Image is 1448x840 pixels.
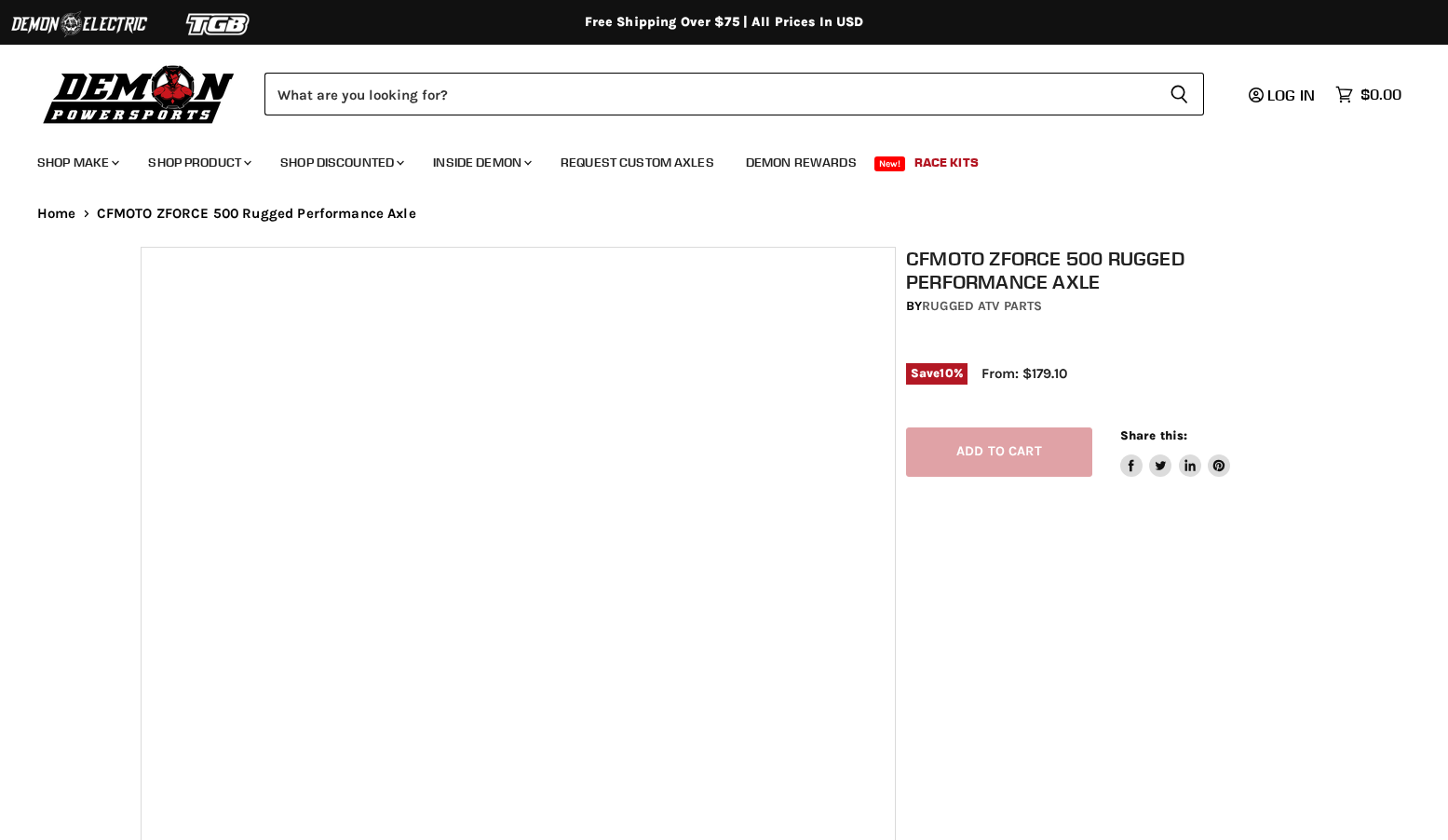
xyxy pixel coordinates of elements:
a: Request Custom Axles [547,143,728,182]
a: Home [37,206,76,222]
span: From: $179.10 [981,365,1067,382]
a: Rugged ATV Parts [922,298,1042,314]
span: Save % [906,363,968,384]
a: Shop Discounted [266,143,415,182]
a: Log in [1240,87,1326,103]
img: Demon Powersports [37,61,241,127]
a: Inside Demon [419,143,543,182]
span: Share this: [1120,428,1187,442]
a: Demon Rewards [732,143,871,182]
form: Product [264,73,1204,115]
ul: Main menu [23,136,1397,182]
img: TGB Logo 2 [149,7,289,42]
span: CFMOTO ZFORCE 500 Rugged Performance Axle [97,206,416,222]
a: Race Kits [900,143,993,182]
span: $0.00 [1360,86,1401,103]
span: Log in [1267,86,1315,104]
span: 10 [940,366,953,380]
a: Shop Product [134,143,263,182]
a: Shop Make [23,143,130,182]
button: Search [1155,73,1204,115]
input: Search [264,73,1155,115]
img: Demon Electric Logo 2 [9,7,149,42]
h1: CFMOTO ZFORCE 500 Rugged Performance Axle [906,247,1319,293]
div: by [906,296,1319,317]
a: $0.00 [1326,81,1411,108]
span: New! [874,156,906,171]
aside: Share this: [1120,427,1231,477]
